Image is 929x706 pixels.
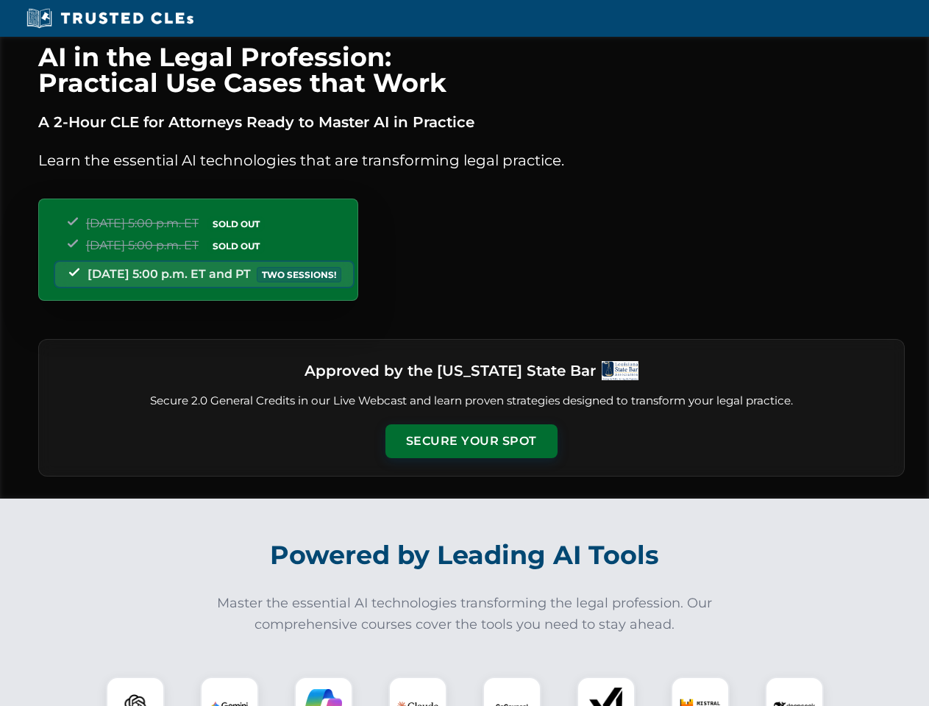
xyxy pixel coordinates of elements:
[38,44,905,96] h1: AI in the Legal Profession: Practical Use Cases that Work
[86,216,199,230] span: [DATE] 5:00 p.m. ET
[385,424,558,458] button: Secure Your Spot
[38,110,905,134] p: A 2-Hour CLE for Attorneys Ready to Master AI in Practice
[57,393,886,410] p: Secure 2.0 General Credits in our Live Webcast and learn proven strategies designed to transform ...
[305,357,596,384] h3: Approved by the [US_STATE] State Bar
[207,593,722,635] p: Master the essential AI technologies transforming the legal profession. Our comprehensive courses...
[22,7,198,29] img: Trusted CLEs
[86,238,199,252] span: [DATE] 5:00 p.m. ET
[38,149,905,172] p: Learn the essential AI technologies that are transforming legal practice.
[602,361,638,380] img: Logo
[57,529,872,581] h2: Powered by Leading AI Tools
[207,238,265,254] span: SOLD OUT
[207,216,265,232] span: SOLD OUT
